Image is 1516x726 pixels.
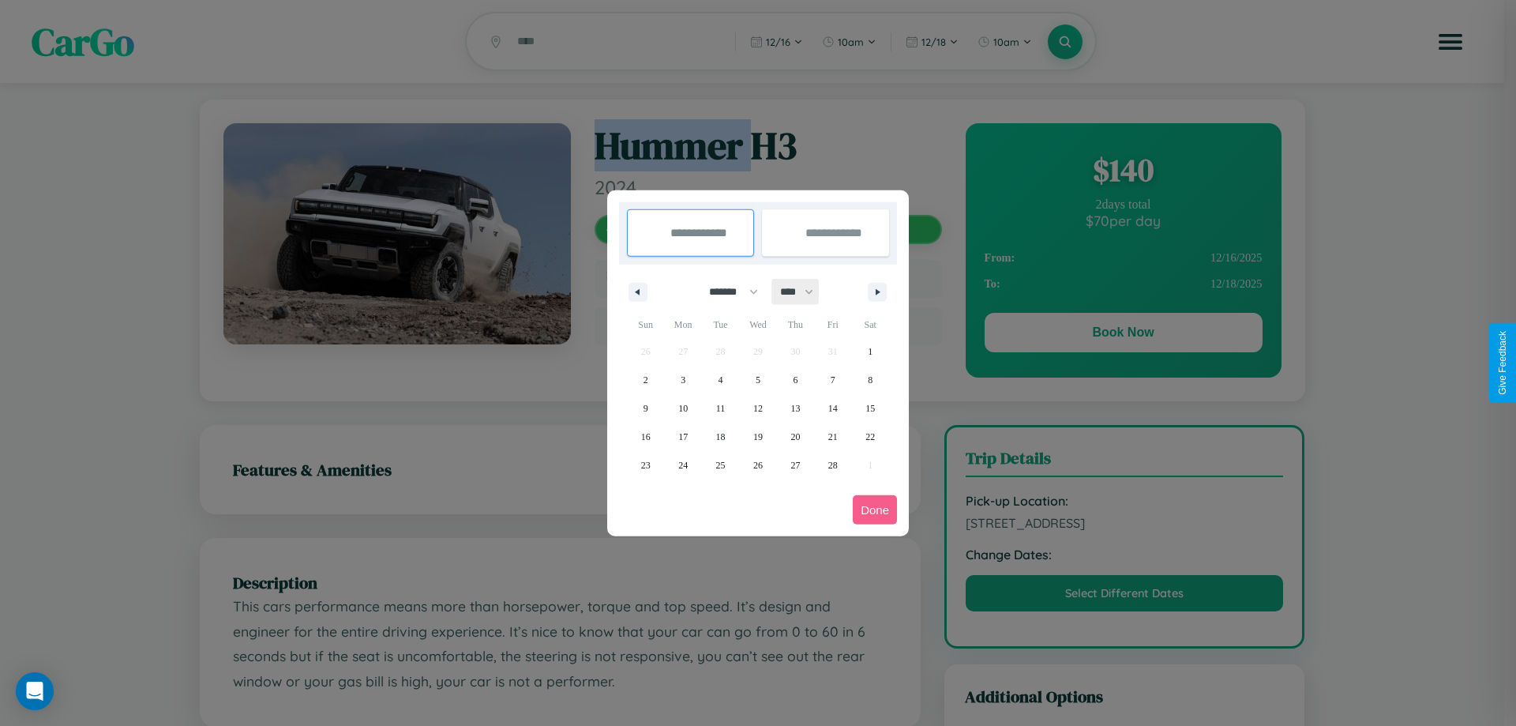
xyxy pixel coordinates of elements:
[852,394,889,423] button: 15
[681,366,685,394] span: 3
[739,451,776,480] button: 26
[868,366,872,394] span: 8
[719,366,723,394] span: 4
[814,312,851,337] span: Fri
[790,394,800,423] span: 13
[664,312,701,337] span: Mon
[739,394,776,423] button: 12
[678,423,688,451] span: 17
[777,423,814,451] button: 20
[828,394,838,423] span: 14
[627,423,664,451] button: 16
[716,423,726,451] span: 18
[793,366,797,394] span: 6
[753,394,763,423] span: 12
[814,451,851,480] button: 28
[739,366,776,394] button: 5
[644,366,648,394] span: 2
[753,451,763,480] span: 26
[868,337,872,366] span: 1
[739,312,776,337] span: Wed
[702,451,739,480] button: 25
[702,394,739,423] button: 11
[716,394,726,423] span: 11
[777,366,814,394] button: 6
[853,495,897,525] button: Done
[664,423,701,451] button: 17
[644,394,648,423] span: 9
[852,423,889,451] button: 22
[627,451,664,480] button: 23
[664,394,701,423] button: 10
[641,423,651,451] span: 16
[852,337,889,366] button: 1
[852,366,889,394] button: 8
[777,451,814,480] button: 27
[702,366,739,394] button: 4
[831,366,835,394] span: 7
[627,394,664,423] button: 9
[756,366,760,394] span: 5
[627,312,664,337] span: Sun
[1497,331,1508,395] div: Give Feedback
[702,423,739,451] button: 18
[790,451,800,480] span: 27
[716,451,726,480] span: 25
[627,366,664,394] button: 2
[814,423,851,451] button: 21
[790,423,800,451] span: 20
[641,451,651,480] span: 23
[739,423,776,451] button: 19
[865,394,875,423] span: 15
[664,451,701,480] button: 24
[777,394,814,423] button: 13
[814,394,851,423] button: 14
[753,423,763,451] span: 19
[814,366,851,394] button: 7
[828,451,838,480] span: 28
[865,423,875,451] span: 22
[16,672,54,710] div: Open Intercom Messenger
[777,312,814,337] span: Thu
[852,312,889,337] span: Sat
[702,312,739,337] span: Tue
[664,366,701,394] button: 3
[828,423,838,451] span: 21
[678,451,688,480] span: 24
[678,394,688,423] span: 10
